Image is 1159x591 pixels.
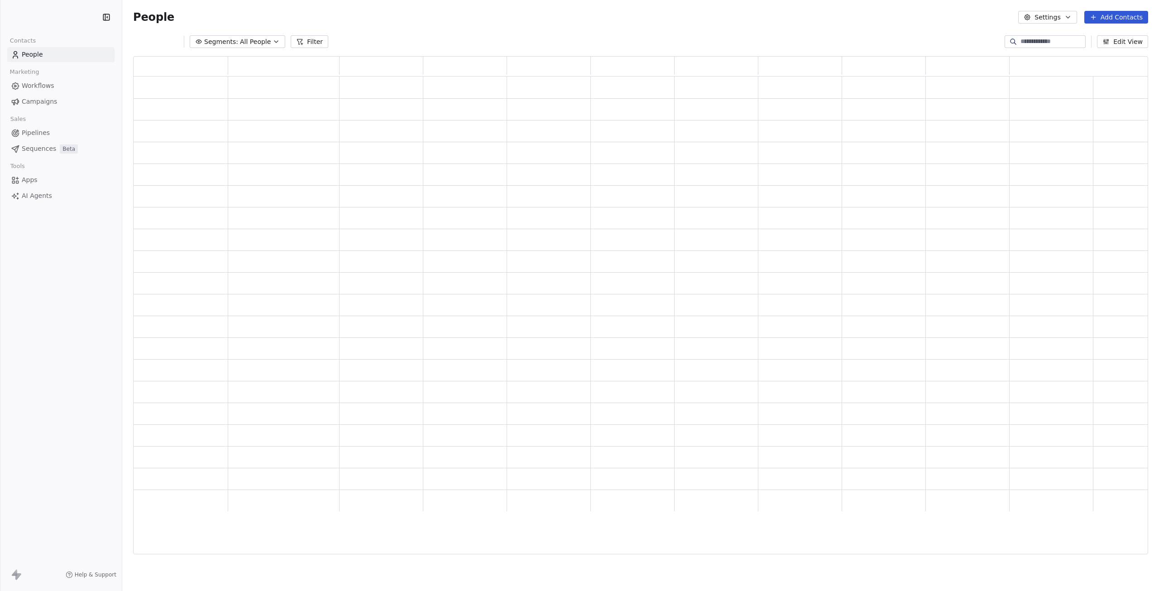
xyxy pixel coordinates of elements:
span: Sequences [22,144,56,154]
span: AI Agents [22,191,52,201]
button: Edit View [1097,35,1148,48]
span: People [133,10,174,24]
span: Sales [6,112,30,126]
span: Contacts [6,34,40,48]
span: Marketing [6,65,43,79]
a: Pipelines [7,125,115,140]
a: Campaigns [7,94,115,109]
a: Apps [7,173,115,187]
a: Workflows [7,78,115,93]
span: People [22,50,43,59]
span: Campaigns [22,97,57,106]
span: Segments: [204,37,238,47]
button: Add Contacts [1084,11,1148,24]
span: Apps [22,175,38,185]
div: grid [134,77,1149,555]
span: Beta [60,144,78,154]
span: Help & Support [75,571,116,578]
span: Tools [6,159,29,173]
span: Pipelines [22,128,50,138]
a: Help & Support [66,571,116,578]
span: All People [240,37,271,47]
a: SequencesBeta [7,141,115,156]
span: Workflows [22,81,54,91]
button: Filter [291,35,328,48]
button: Settings [1018,11,1077,24]
a: People [7,47,115,62]
a: AI Agents [7,188,115,203]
